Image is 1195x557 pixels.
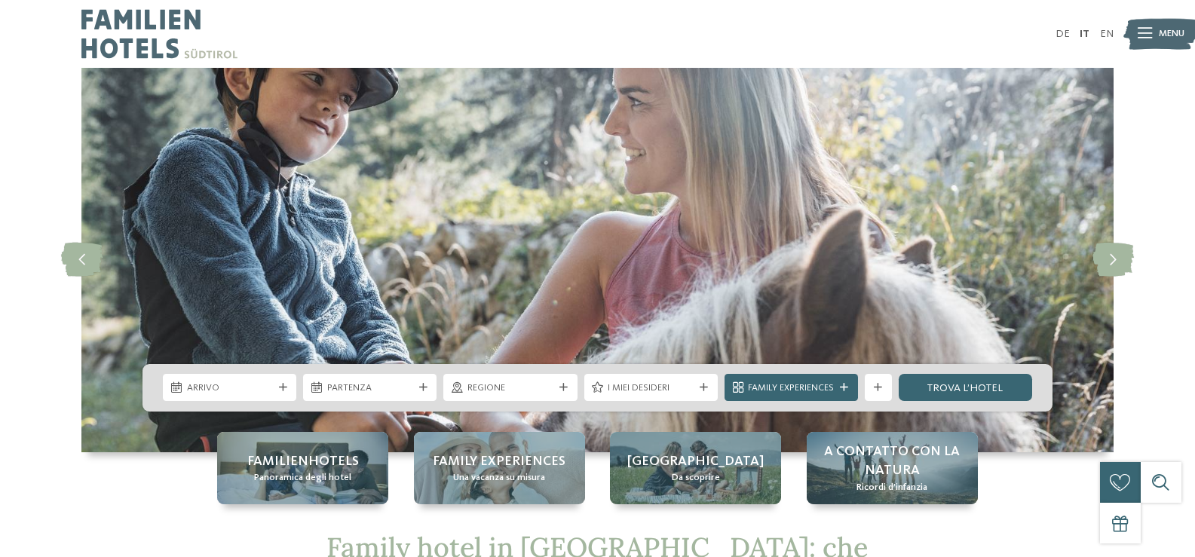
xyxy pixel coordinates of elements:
[453,471,545,485] span: Una vacanza su misura
[748,381,834,395] span: Family Experiences
[672,471,720,485] span: Da scoprire
[807,432,978,504] a: Family hotel in Trentino Alto Adige: la vacanza ideale per grandi e piccini A contatto con la nat...
[254,471,351,485] span: Panoramica degli hotel
[247,452,359,471] span: Familienhotels
[327,381,413,395] span: Partenza
[1159,27,1184,41] span: Menu
[433,452,565,471] span: Family experiences
[856,481,927,494] span: Ricordi d’infanzia
[414,432,585,504] a: Family hotel in Trentino Alto Adige: la vacanza ideale per grandi e piccini Family experiences Un...
[820,442,964,480] span: A contatto con la natura
[1056,29,1070,39] a: DE
[467,381,553,395] span: Regione
[627,452,764,471] span: [GEOGRAPHIC_DATA]
[610,432,781,504] a: Family hotel in Trentino Alto Adige: la vacanza ideale per grandi e piccini [GEOGRAPHIC_DATA] Da ...
[1100,29,1114,39] a: EN
[899,374,1032,401] a: trova l’hotel
[1080,29,1089,39] a: IT
[217,432,388,504] a: Family hotel in Trentino Alto Adige: la vacanza ideale per grandi e piccini Familienhotels Panora...
[608,381,694,395] span: I miei desideri
[81,68,1114,452] img: Family hotel in Trentino Alto Adige: la vacanza ideale per grandi e piccini
[187,381,273,395] span: Arrivo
